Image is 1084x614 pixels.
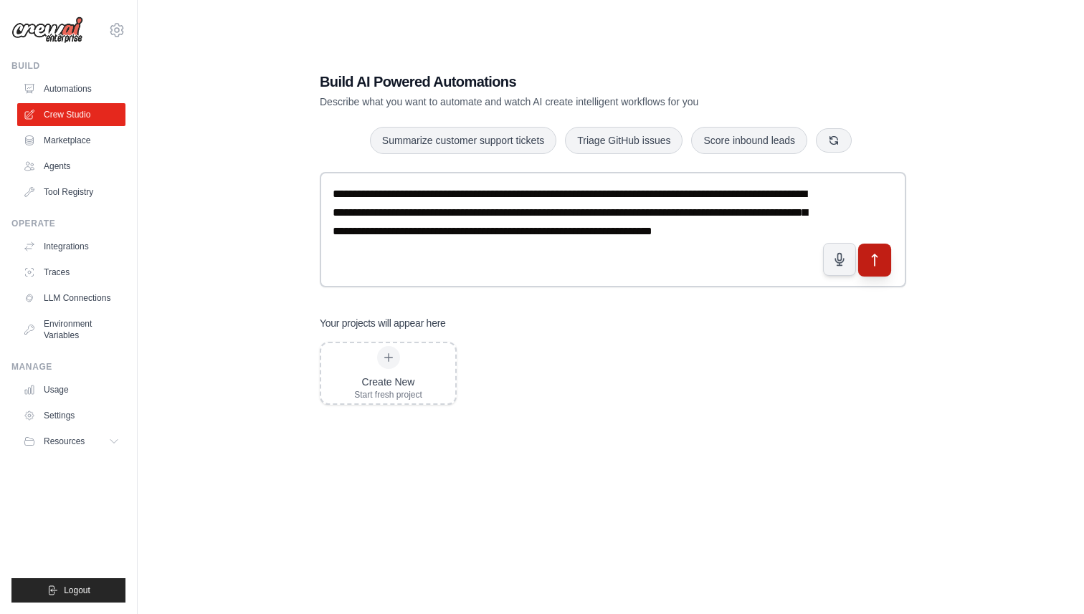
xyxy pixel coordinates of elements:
[11,60,125,72] div: Build
[320,316,446,330] h3: Your projects will appear here
[17,312,125,347] a: Environment Variables
[565,127,683,154] button: Triage GitHub issues
[11,578,125,603] button: Logout
[691,127,807,154] button: Score inbound leads
[823,243,856,276] button: Click to speak your automation idea
[354,389,422,400] div: Start fresh project
[370,127,556,154] button: Summarize customer support tickets
[320,72,802,92] h1: Build AI Powered Automations
[17,129,125,152] a: Marketplace
[44,436,85,447] span: Resources
[17,287,125,310] a: LLM Connections
[320,95,802,109] p: Describe what you want to automate and watch AI create intelligent workflows for you
[11,16,83,44] img: Logo
[17,430,125,453] button: Resources
[17,404,125,427] a: Settings
[17,181,125,203] a: Tool Registry
[17,235,125,258] a: Integrations
[1012,545,1084,614] div: 聊天小组件
[11,218,125,229] div: Operate
[17,155,125,178] a: Agents
[17,77,125,100] a: Automations
[11,361,125,373] div: Manage
[1012,545,1084,614] iframe: Chat Widget
[17,378,125,401] a: Usage
[64,585,90,596] span: Logout
[816,128,852,153] button: Get new suggestions
[17,261,125,284] a: Traces
[17,103,125,126] a: Crew Studio
[354,375,422,389] div: Create New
